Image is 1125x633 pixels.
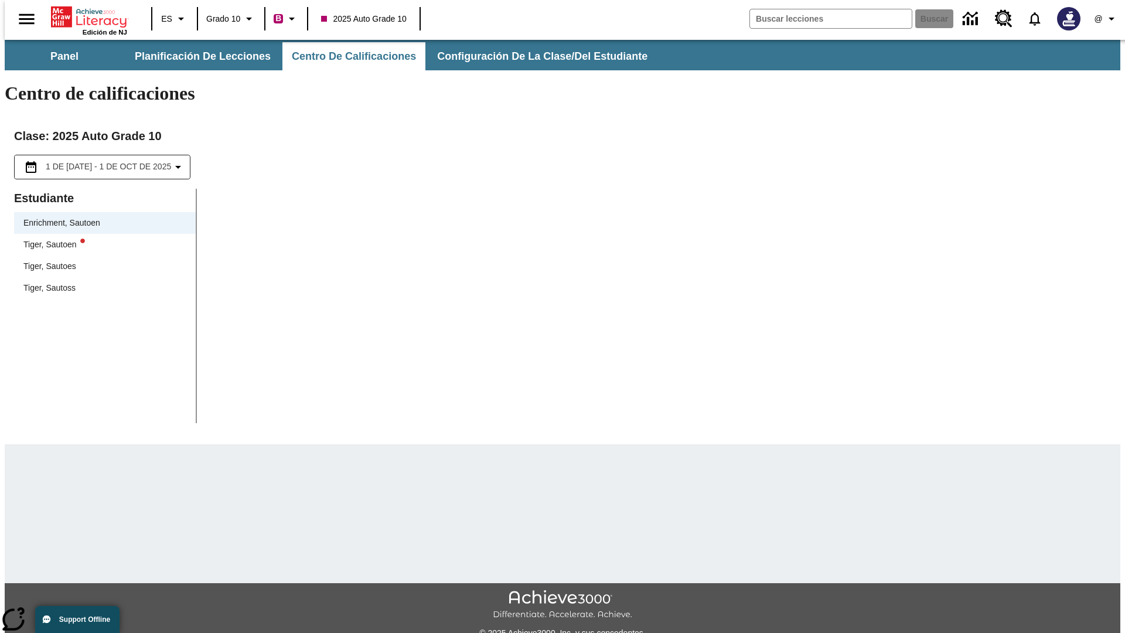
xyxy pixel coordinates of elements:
span: Centro de calificaciones [292,50,416,63]
button: Escoja un nuevo avatar [1050,4,1087,34]
button: Abrir el menú lateral [9,2,44,36]
span: Support Offline [59,615,110,624]
span: Grado 10 [206,13,240,25]
h1: Centro de calificaciones [5,83,1120,104]
div: Tiger, Sautoen [23,239,85,251]
button: Support Offline [35,606,120,633]
span: ES [161,13,172,25]
button: Planificación de lecciones [125,42,280,70]
span: 1 de [DATE] - 1 de oct de 2025 [46,161,171,173]
a: Centro de información [956,3,988,35]
button: Perfil/Configuración [1087,8,1125,29]
span: Configuración de la clase/del estudiante [437,50,647,63]
a: Centro de recursos, Se abrirá en una pestaña nueva. [988,3,1020,35]
img: Achieve3000 Differentiate Accelerate Achieve [493,590,632,620]
div: Portada [51,4,127,36]
img: Avatar [1057,7,1080,30]
svg: Collapse Date Range Filter [171,160,185,174]
button: Boost El color de la clase es rojo violeta. Cambiar el color de la clase. [269,8,304,29]
a: Portada [51,5,127,29]
div: Subbarra de navegación [5,40,1120,70]
span: 2025 Auto Grade 10 [321,13,406,25]
input: Buscar campo [750,9,912,28]
a: Notificaciones [1020,4,1050,34]
span: Panel [50,50,79,63]
div: Tiger, Sautoss [23,282,76,294]
button: Lenguaje: ES, Selecciona un idioma [156,8,193,29]
svg: writing assistant alert [80,239,85,243]
button: Centro de calificaciones [282,42,425,70]
div: Enrichment, Sautoen [23,217,100,229]
span: Edición de NJ [83,29,127,36]
p: Estudiante [14,189,196,207]
div: Subbarra de navegación [5,42,658,70]
button: Grado: Grado 10, Elige un grado [202,8,261,29]
span: Planificación de lecciones [135,50,271,63]
h2: Clase : 2025 Auto Grade 10 [14,127,1111,145]
button: Panel [6,42,123,70]
div: Tiger, Sautoss [14,277,196,299]
button: Configuración de la clase/del estudiante [428,42,657,70]
div: Tiger, Sautoes [14,256,196,277]
div: Tiger, Sautoenwriting assistant alert [14,234,196,256]
div: Enrichment, Sautoen [14,212,196,234]
span: @ [1094,13,1102,25]
span: B [275,11,281,26]
button: Seleccione el intervalo de fechas opción del menú [19,160,185,174]
div: Tiger, Sautoes [23,260,76,273]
